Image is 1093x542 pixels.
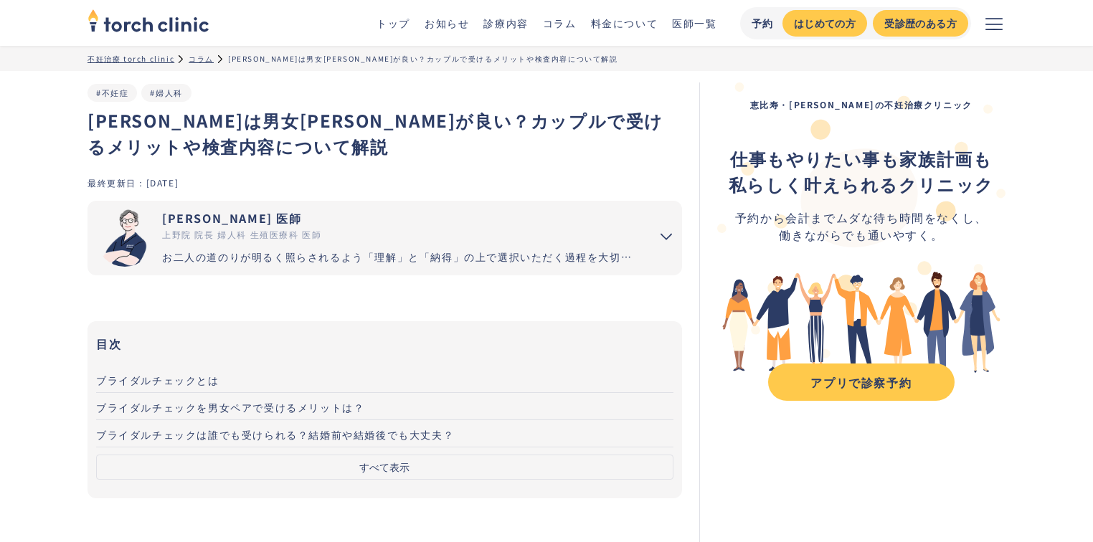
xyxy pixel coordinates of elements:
a: 医師一覧 [672,16,716,30]
a: home [87,10,209,36]
ul: パンくずリスト [87,53,1006,64]
div: アプリで診察予約 [781,374,942,391]
a: #不妊症 [96,87,128,98]
img: torch clinic [87,4,209,36]
strong: 私らしく叶えられるクリニック [729,171,994,196]
a: アプリで診察予約 [768,363,955,401]
div: 上野院 院長 婦人科 生殖医療科 医師 [162,228,639,241]
img: 市山 卓彦 [96,209,153,267]
a: 受診歴のある方 [873,10,968,37]
div: 予約 [752,16,774,31]
div: 最終更新日： [87,176,146,189]
div: [PERSON_NAME]は男女[PERSON_NAME]が良い？カップルで受けるメリットや検査内容について解説 [228,53,618,64]
div: 予約から会計までムダな待ち時間をなくし、 働きながらでも通いやすく。 [729,209,994,243]
a: #婦人科 [150,87,182,98]
div: 受診歴のある方 [884,16,957,31]
a: コラム [189,53,214,64]
span: ブライダルチェックを男女ペアで受けるメリットは？ [96,400,364,414]
div: お二人の道のりが明るく照らされるよう「理解」と「納得」の上で選択いただく過程を大切にしています。エビデンスに基づいた高水準の医療提供により「幸せな家族計画の実現」をお手伝いさせていただきます。 [162,249,639,265]
strong: 恵比寿・[PERSON_NAME]の不妊治療クリニック [750,98,973,110]
button: すべて表示 [96,455,673,480]
a: 不妊治療 torch clinic [87,53,174,64]
strong: 仕事もやりたい事も家族計画も [730,146,992,171]
div: [PERSON_NAME] 医師 [162,209,639,227]
a: ブライダルチェックは誰でも受けられる？結婚前や結婚後でも大丈夫？ [96,420,673,447]
a: トップ [377,16,410,30]
span: ブライダルチェックとは [96,373,219,387]
a: ブライダルチェックを男女ペアで受けるメリットは？ [96,393,673,420]
summary: 市山 卓彦 [PERSON_NAME] 医師 上野院 院長 婦人科 生殖医療科 医師 お二人の道のりが明るく照らされるよう「理解」と「納得」の上で選択いただく過程を大切にしています。エビデンスに... [87,201,682,275]
a: コラム [543,16,577,30]
div: はじめての方 [794,16,856,31]
span: ブライダルチェックは誰でも受けられる？結婚前や結婚後でも大丈夫？ [96,427,454,442]
div: [DATE] [146,176,179,189]
h1: [PERSON_NAME]は男女[PERSON_NAME]が良い？カップルで受けるメリットや検査内容について解説 [87,108,682,159]
a: [PERSON_NAME] 医師 上野院 院長 婦人科 生殖医療科 医師 お二人の道のりが明るく照らされるよう「理解」と「納得」の上で選択いただく過程を大切にしています。エビデンスに基づいた高水... [87,201,639,275]
div: ‍ ‍ [729,146,994,197]
a: 料金について [591,16,658,30]
a: お知らせ [425,16,469,30]
a: 診療内容 [483,16,528,30]
a: ブライダルチェックとは [96,366,673,393]
h3: 目次 [96,333,673,354]
a: はじめての方 [782,10,867,37]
